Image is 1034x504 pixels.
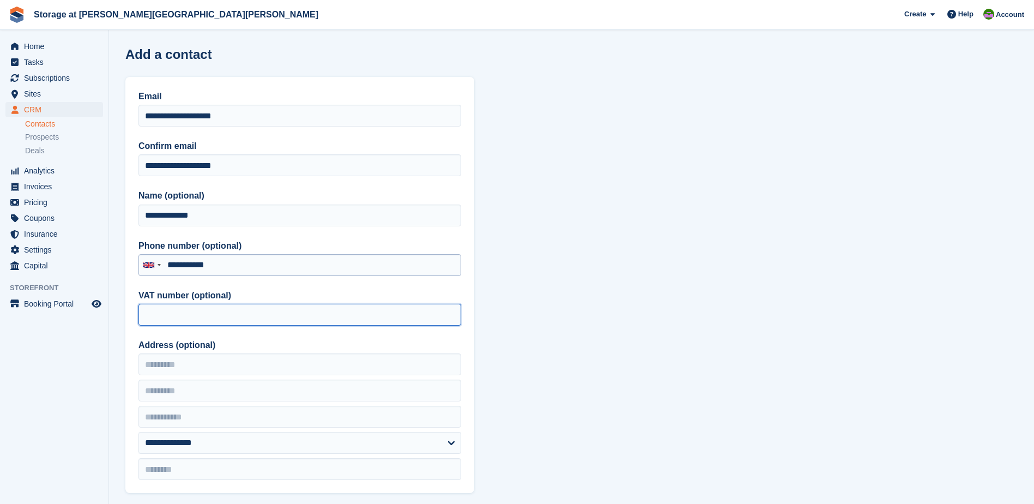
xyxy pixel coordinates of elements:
[24,70,89,86] span: Subscriptions
[24,102,89,117] span: CRM
[5,70,103,86] a: menu
[5,211,103,226] a: menu
[5,226,103,242] a: menu
[5,296,103,311] a: menu
[5,163,103,178] a: menu
[24,296,89,311] span: Booking Portal
[25,145,103,157] a: Deals
[24,226,89,242] span: Insurance
[10,283,108,293] span: Storefront
[138,189,461,202] label: Name (optional)
[5,55,103,70] a: menu
[958,9,973,20] span: Help
[25,131,103,143] a: Prospects
[5,102,103,117] a: menu
[996,9,1024,20] span: Account
[138,289,461,302] label: VAT number (optional)
[138,140,461,153] label: Confirm email
[138,239,461,253] label: Phone number (optional)
[25,119,103,129] a: Contacts
[24,86,89,101] span: Sites
[125,47,212,62] h1: Add a contact
[983,9,994,20] img: Mark Spendlove
[24,195,89,210] span: Pricing
[24,179,89,194] span: Invoices
[24,211,89,226] span: Coupons
[24,163,89,178] span: Analytics
[9,7,25,23] img: stora-icon-8386f47178a22dfd0bd8f6a31ec36ba5ce8667c1dd55bd0f319d3a0aa187defe.svg
[5,179,103,194] a: menu
[5,242,103,257] a: menu
[25,146,45,156] span: Deals
[25,132,59,142] span: Prospects
[29,5,323,23] a: Storage at [PERSON_NAME][GEOGRAPHIC_DATA][PERSON_NAME]
[24,258,89,273] span: Capital
[138,339,461,352] label: Address (optional)
[138,90,461,103] label: Email
[5,39,103,54] a: menu
[904,9,926,20] span: Create
[24,55,89,70] span: Tasks
[5,86,103,101] a: menu
[24,242,89,257] span: Settings
[5,258,103,273] a: menu
[5,195,103,210] a: menu
[90,297,103,310] a: Preview store
[139,255,164,275] div: United Kingdom: +44
[24,39,89,54] span: Home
